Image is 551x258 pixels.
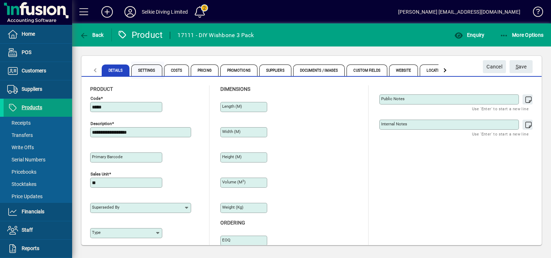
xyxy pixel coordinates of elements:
a: Suppliers [4,80,72,98]
button: Back [78,28,106,41]
mat-label: Primary barcode [92,154,123,159]
mat-label: Volume (m ) [222,179,246,184]
span: Details [102,64,129,76]
app-page-header-button: Back [72,28,112,41]
span: Financials [22,209,44,214]
a: Serial Numbers [4,154,72,166]
span: Write Offs [7,144,34,150]
span: Transfers [7,132,33,138]
button: Save [510,60,533,73]
div: 17111 - DIY Wishbone 3 Pack [177,30,254,41]
mat-label: Length (m) [222,104,242,109]
div: Product [117,29,163,41]
a: Reports [4,240,72,258]
span: Back [80,32,104,38]
mat-hint: Use 'Enter' to start a new line [472,104,529,113]
span: Home [22,31,35,37]
span: Documents / Images [293,64,345,76]
span: Dimensions [220,86,250,92]
button: Cancel [483,60,506,73]
div: Selkie Diving Limited [142,6,188,18]
div: [PERSON_NAME] [EMAIL_ADDRESS][DOMAIN_NAME] [398,6,520,18]
span: Costs [164,64,189,76]
mat-label: Weight (Kg) [222,205,243,210]
a: Customers [4,62,72,80]
mat-label: Description [91,121,112,126]
span: Reports [22,245,39,251]
mat-label: Height (m) [222,154,242,159]
mat-label: Type [92,230,101,235]
span: POS [22,49,31,55]
button: Profile [119,5,142,18]
span: Customers [22,68,46,74]
span: Settings [131,64,162,76]
a: Knowledge Base [528,1,542,25]
button: Enquiry [453,28,486,41]
a: Write Offs [4,141,72,154]
a: Stocktakes [4,178,72,190]
a: Staff [4,221,72,239]
span: Pricing [191,64,219,76]
span: Product [90,86,113,92]
button: Add [96,5,119,18]
a: Financials [4,203,72,221]
a: Transfers [4,129,72,141]
mat-label: EOQ [222,237,230,243]
span: S [516,64,519,70]
span: Staff [22,227,33,233]
span: Ordering [220,220,245,226]
mat-label: Width (m) [222,129,241,134]
mat-label: Internal Notes [381,121,407,126]
mat-label: Superseded by [92,205,119,210]
span: Suppliers [22,86,42,92]
span: Price Updates [7,193,43,199]
a: Pricebooks [4,166,72,178]
span: Enquiry [454,32,484,38]
mat-label: Code [91,96,101,101]
span: Pricebooks [7,169,36,175]
mat-hint: Use 'Enter' to start a new line [472,130,529,138]
span: ave [516,61,527,73]
span: Website [389,64,418,76]
button: More Options [498,28,546,41]
a: Price Updates [4,190,72,203]
mat-label: Public Notes [381,96,405,101]
mat-label: Sales unit [91,172,109,177]
span: Custom Fields [347,64,387,76]
span: More Options [500,32,544,38]
span: Cancel [486,61,502,73]
span: Serial Numbers [7,157,45,163]
a: POS [4,44,72,62]
span: Locations [420,64,453,76]
a: Home [4,25,72,43]
a: Receipts [4,117,72,129]
span: Receipts [7,120,31,126]
span: Stocktakes [7,181,36,187]
span: Promotions [220,64,257,76]
span: Suppliers [259,64,291,76]
sup: 3 [242,179,244,183]
span: Products [22,104,42,110]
